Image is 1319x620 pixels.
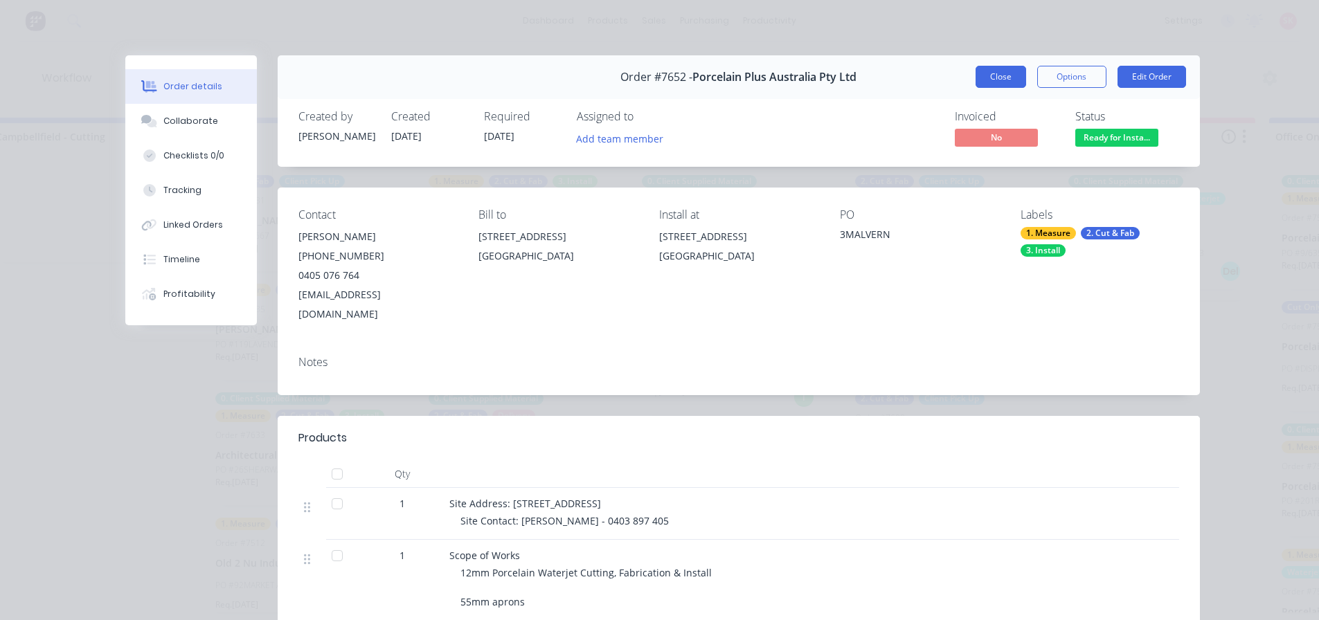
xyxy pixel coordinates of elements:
[478,227,637,271] div: [STREET_ADDRESS][GEOGRAPHIC_DATA]
[298,208,457,221] div: Contact
[1075,129,1158,149] button: Ready for Insta...
[391,129,422,143] span: [DATE]
[659,246,818,266] div: [GEOGRAPHIC_DATA]
[692,71,856,84] span: Porcelain Plus Australia Pty Ltd
[577,110,715,123] div: Assigned to
[391,110,467,123] div: Created
[298,227,457,246] div: [PERSON_NAME]
[955,110,1059,123] div: Invoiced
[125,277,257,311] button: Profitability
[1021,244,1066,257] div: 3. Install
[840,227,998,246] div: 3MALVERN
[298,266,457,285] div: 0405 076 764
[298,110,375,123] div: Created by
[163,253,200,266] div: Timeline
[484,110,560,123] div: Required
[620,71,692,84] span: Order #7652 -
[163,149,224,162] div: Checklists 0/0
[449,497,601,510] span: Site Address: [STREET_ADDRESS]
[163,80,222,93] div: Order details
[478,208,637,221] div: Bill to
[449,549,520,562] span: Scope of Works
[298,227,457,324] div: [PERSON_NAME][PHONE_NUMBER]0405 076 764[EMAIL_ADDRESS][DOMAIN_NAME]
[298,246,457,266] div: [PHONE_NUMBER]
[1021,227,1076,239] div: 1. Measure
[840,208,998,221] div: PO
[125,138,257,173] button: Checklists 0/0
[163,115,218,127] div: Collaborate
[1037,66,1106,88] button: Options
[400,548,405,563] span: 1
[298,285,457,324] div: [EMAIL_ADDRESS][DOMAIN_NAME]
[125,69,257,104] button: Order details
[659,208,818,221] div: Install at
[163,288,215,300] div: Profitability
[1118,66,1186,88] button: Edit Order
[125,242,257,277] button: Timeline
[125,173,257,208] button: Tracking
[1021,208,1179,221] div: Labels
[298,430,347,446] div: Products
[400,496,405,511] span: 1
[1081,227,1140,239] div: 2. Cut & Fab
[484,129,514,143] span: [DATE]
[163,184,201,197] div: Tracking
[298,356,1179,369] div: Notes
[1075,110,1179,123] div: Status
[659,227,818,246] div: [STREET_ADDRESS]
[568,129,670,147] button: Add team member
[125,104,257,138] button: Collaborate
[577,129,671,147] button: Add team member
[298,129,375,143] div: [PERSON_NAME]
[478,246,637,266] div: [GEOGRAPHIC_DATA]
[361,460,444,488] div: Qty
[478,227,637,246] div: [STREET_ADDRESS]
[163,219,223,231] div: Linked Orders
[659,227,818,271] div: [STREET_ADDRESS][GEOGRAPHIC_DATA]
[125,208,257,242] button: Linked Orders
[460,514,669,527] span: Site Contact: [PERSON_NAME] - 0403 897 405
[955,129,1038,146] span: No
[976,66,1026,88] button: Close
[1075,129,1158,146] span: Ready for Insta...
